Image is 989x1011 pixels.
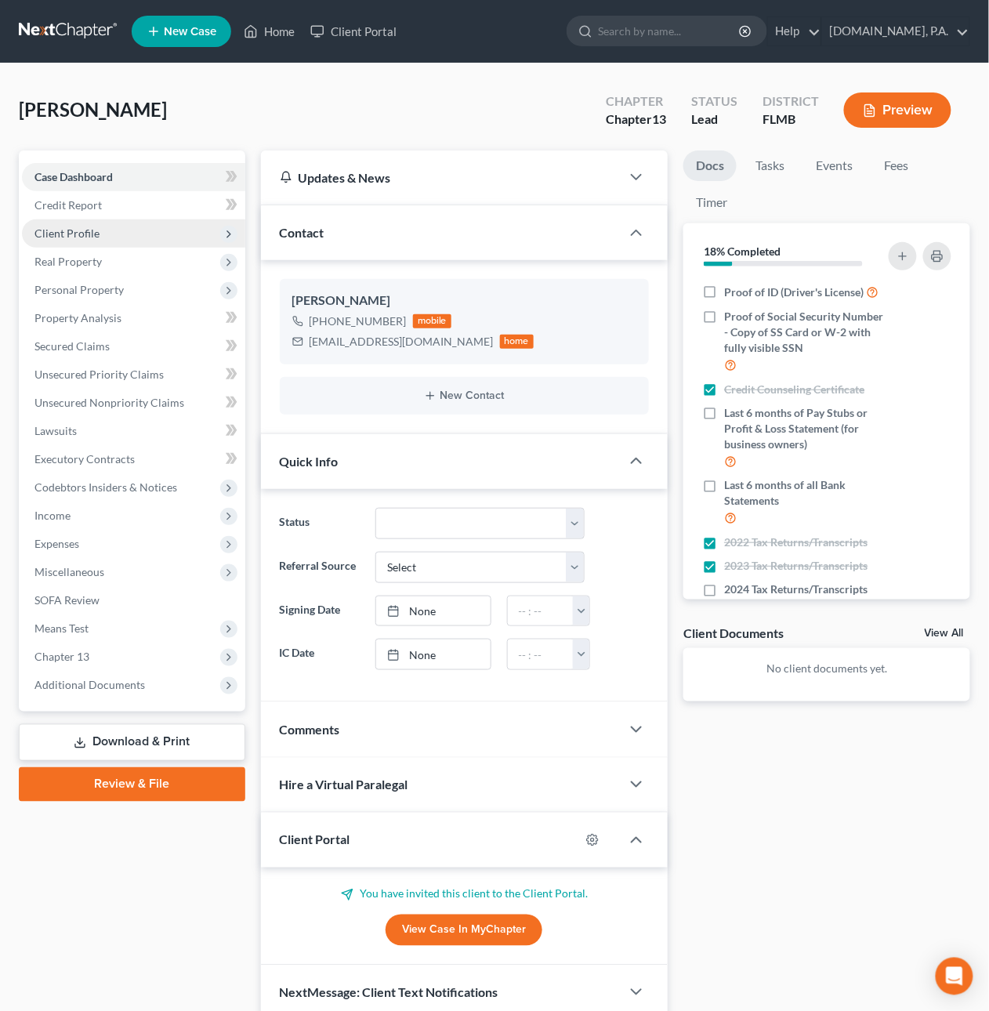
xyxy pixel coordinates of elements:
a: Unsecured Nonpriority Claims [22,389,245,417]
input: -- : -- [508,640,574,669]
div: Client Documents [683,625,784,641]
a: Client Portal [302,17,404,45]
a: None [376,640,490,669]
span: [PERSON_NAME] [19,98,167,121]
span: Credit Report [34,198,102,212]
div: Chapter [606,111,666,129]
span: Means Test [34,621,89,635]
a: None [376,596,490,626]
div: [EMAIL_ADDRESS][DOMAIN_NAME] [310,334,494,350]
input: -- : -- [508,596,574,626]
span: Chapter 13 [34,650,89,663]
span: Client Profile [34,226,100,240]
a: Executory Contracts [22,445,245,473]
div: Updates & News [280,169,603,186]
div: Open Intercom Messenger [936,958,973,995]
span: 2022 Tax Returns/Transcripts [724,534,868,550]
span: Lawsuits [34,424,77,437]
a: Download & Print [19,724,245,761]
div: FLMB [763,111,819,129]
a: Review & File [19,767,245,802]
div: mobile [413,314,452,328]
span: Unsecured Priority Claims [34,368,164,381]
label: Referral Source [272,552,368,583]
span: Proof of Social Security Number - Copy of SS Card or W-2 with fully visible SSN [724,309,885,356]
a: [DOMAIN_NAME], P.A. [822,17,969,45]
a: Tasks [743,150,797,181]
p: You have invited this client to the Client Portal. [280,886,650,902]
span: Expenses [34,537,79,550]
span: Executory Contracts [34,452,135,466]
span: Property Analysis [34,311,121,324]
span: 13 [652,111,666,126]
div: Chapter [606,92,666,111]
a: View Case in MyChapter [386,915,542,946]
a: Unsecured Priority Claims [22,361,245,389]
a: SOFA Review [22,586,245,614]
span: Proof of ID (Driver's License) [724,284,864,300]
div: home [500,335,534,349]
span: New Case [164,26,216,38]
input: Search by name... [598,16,741,45]
span: Case Dashboard [34,170,113,183]
span: NextMessage: Client Text Notifications [280,985,498,1000]
button: New Contact [292,390,637,402]
span: Comments [280,722,340,737]
label: Signing Date [272,596,368,627]
span: 2024 Tax Returns/Transcripts [724,582,868,597]
div: [PHONE_NUMBER] [310,313,407,329]
span: Miscellaneous [34,565,104,578]
span: 2023 Tax Returns/Transcripts [724,558,868,574]
a: Docs [683,150,737,181]
div: Status [691,92,737,111]
a: Help [768,17,821,45]
a: Secured Claims [22,332,245,361]
span: Contact [280,225,324,240]
strong: 18% Completed [704,245,781,258]
a: Home [236,17,302,45]
a: View All [925,628,964,639]
span: Credit Counseling Certificate [724,382,864,397]
span: Unsecured Nonpriority Claims [34,396,184,409]
span: Last 6 months of Pay Stubs or Profit & Loss Statement (for business owners) [724,405,885,452]
label: IC Date [272,639,368,670]
label: Status [272,508,368,539]
div: [PERSON_NAME] [292,292,637,310]
span: Quick Info [280,454,339,469]
a: Case Dashboard [22,163,245,191]
a: Credit Report [22,191,245,219]
span: Income [34,509,71,522]
span: Hire a Virtual Paralegal [280,777,408,792]
div: District [763,92,819,111]
span: SOFA Review [34,593,100,607]
span: Codebtors Insiders & Notices [34,480,177,494]
div: Lead [691,111,737,129]
span: Client Portal [280,832,350,847]
a: Lawsuits [22,417,245,445]
a: Events [803,150,865,181]
span: Secured Claims [34,339,110,353]
button: Preview [844,92,951,128]
a: Timer [683,187,740,218]
span: Personal Property [34,283,124,296]
p: No client documents yet. [696,661,958,676]
span: Real Property [34,255,102,268]
span: Additional Documents [34,678,145,691]
a: Property Analysis [22,304,245,332]
span: Last 6 months of all Bank Statements [724,477,885,509]
a: Fees [871,150,922,181]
